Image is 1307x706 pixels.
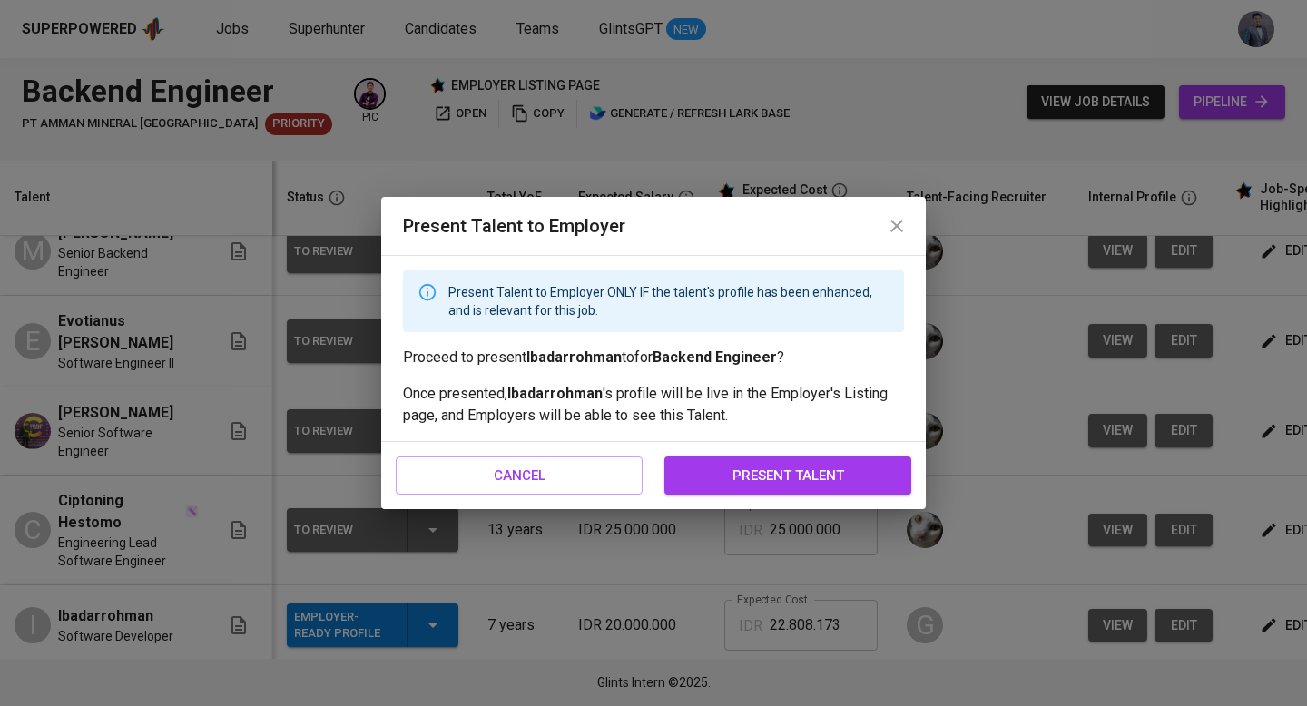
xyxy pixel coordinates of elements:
[403,211,904,240] h6: Present Talent to Employer
[403,383,904,427] p: Once presented, 's profile will be live in the Employer's Listing page, and Employers will be abl...
[664,456,911,495] button: present talent
[875,204,919,248] button: close
[507,385,603,402] strong: Ibadarrohman
[448,276,889,327] div: Present Talent to Employer ONLY IF the talent's profile has been enhanced, and is relevant for th...
[526,348,622,366] strong: Ibadarrohman
[653,348,777,366] strong: Backend Engineer
[396,456,643,495] button: cancel
[684,464,891,487] span: present talent
[416,464,623,487] span: cancel
[403,347,904,368] p: Proceed to present to for ?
